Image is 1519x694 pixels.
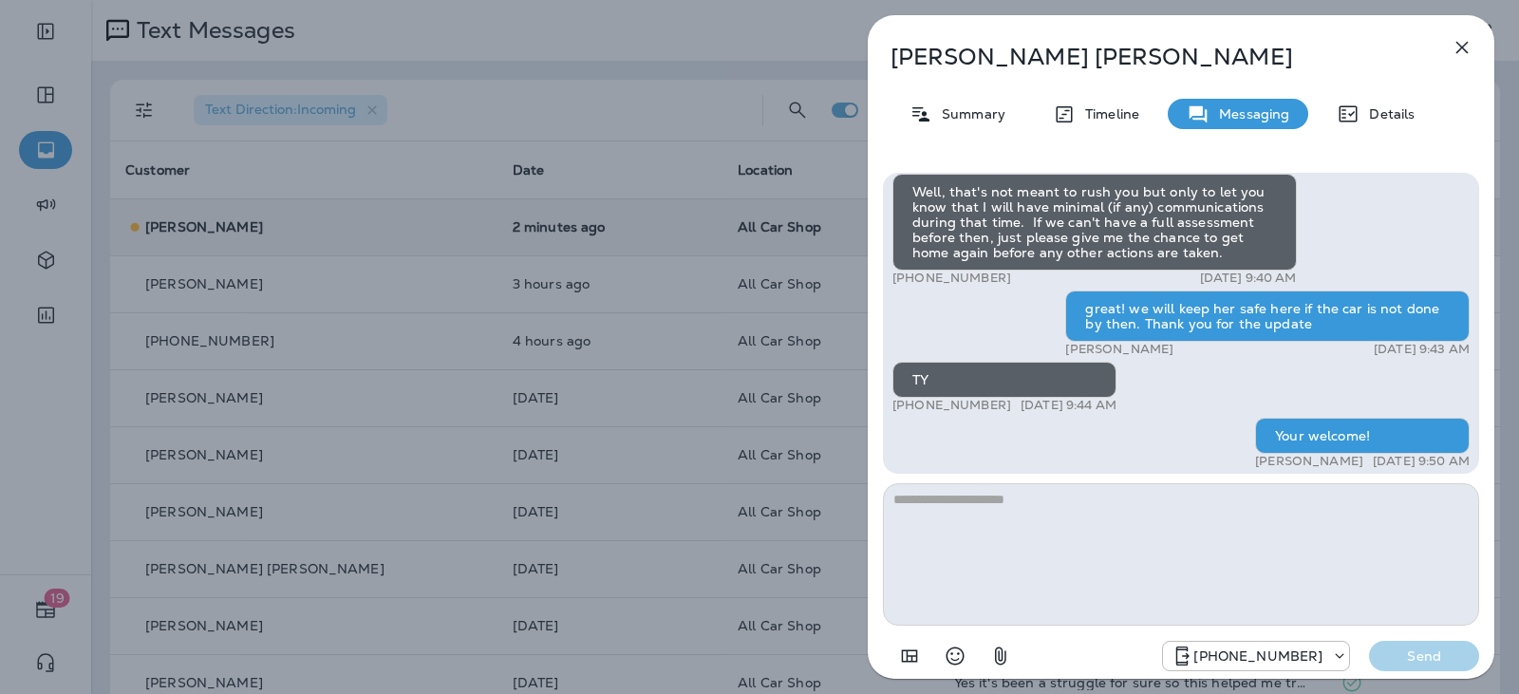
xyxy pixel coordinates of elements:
[1373,454,1470,469] p: [DATE] 9:50 AM
[1065,291,1470,342] div: great! we will keep her safe here if the car is not done by then. Thank you for the update
[1193,648,1322,664] p: [PHONE_NUMBER]
[892,271,1011,286] p: [PHONE_NUMBER]
[1200,271,1297,286] p: [DATE] 9:40 AM
[1163,645,1349,667] div: +1 (689) 265-4479
[892,362,1116,398] div: TY
[1210,106,1289,122] p: Messaging
[1065,342,1173,357] p: [PERSON_NAME]
[1255,454,1363,469] p: [PERSON_NAME]
[891,637,928,675] button: Add in a premade template
[1255,418,1470,454] div: Your welcome!
[891,44,1409,70] p: [PERSON_NAME] [PERSON_NAME]
[1360,106,1415,122] p: Details
[892,398,1011,413] p: [PHONE_NUMBER]
[1021,398,1116,413] p: [DATE] 9:44 AM
[932,106,1005,122] p: Summary
[892,174,1297,271] div: Well, that's not meant to rush you but only to let you know that I will have minimal (if any) com...
[936,637,974,675] button: Select an emoji
[1374,342,1470,357] p: [DATE] 9:43 AM
[1076,106,1139,122] p: Timeline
